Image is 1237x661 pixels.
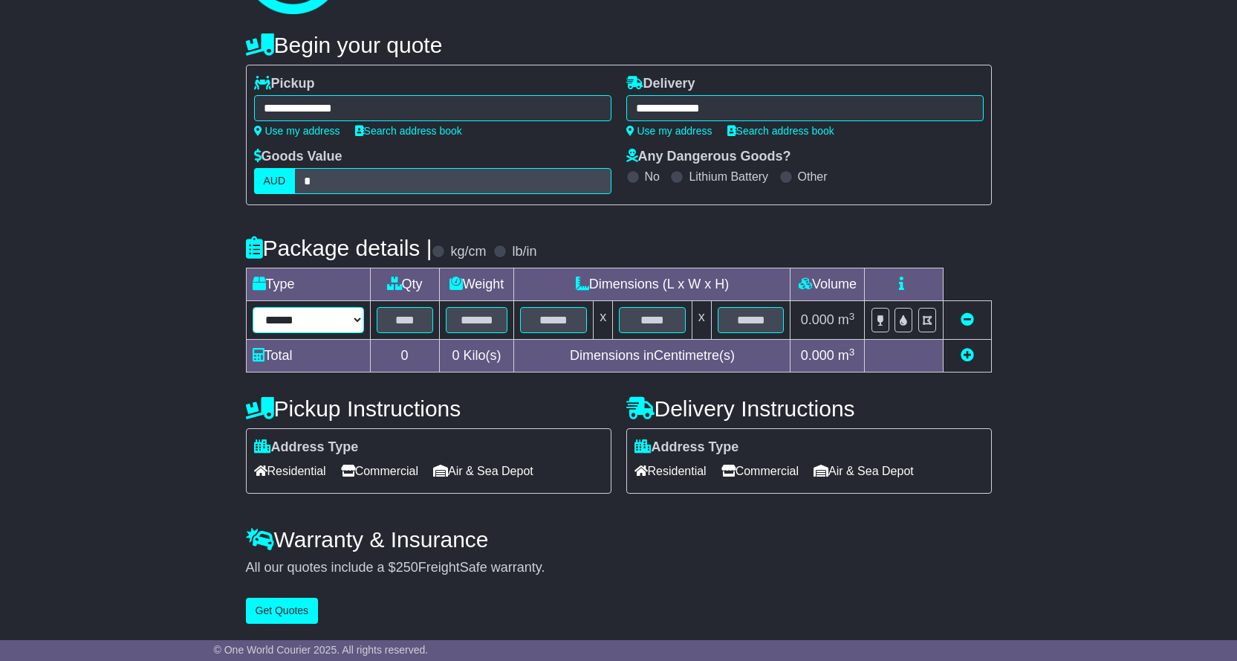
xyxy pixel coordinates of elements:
[634,460,707,483] span: Residential
[961,312,974,327] a: Remove this item
[439,340,514,373] td: Kilo(s)
[246,236,432,260] h4: Package details |
[214,644,429,656] span: © One World Courier 2025. All rights reserved.
[370,268,439,301] td: Qty
[961,348,974,363] a: Add new item
[246,560,992,576] div: All our quotes include a $ FreightSafe warranty.
[254,460,326,483] span: Residential
[801,312,834,327] span: 0.000
[355,125,462,137] a: Search address book
[512,244,536,260] label: lb/in
[689,170,768,184] label: Lithium Battery
[626,125,712,137] a: Use my address
[246,340,370,373] td: Total
[727,125,834,137] a: Search address book
[254,76,315,92] label: Pickup
[370,340,439,373] td: 0
[246,527,992,552] h4: Warranty & Insurance
[514,340,790,373] td: Dimensions in Centimetre(s)
[634,439,739,456] label: Address Type
[692,301,711,340] td: x
[450,244,486,260] label: kg/cm
[798,170,828,184] label: Other
[838,312,855,327] span: m
[838,348,855,363] span: m
[254,149,342,165] label: Goods Value
[246,33,992,57] h4: Begin your quote
[246,268,370,301] td: Type
[254,125,340,137] a: Use my address
[439,268,514,301] td: Weight
[254,168,296,194] label: AUD
[849,311,855,322] sup: 3
[396,560,418,575] span: 250
[849,346,855,358] sup: 3
[254,439,359,456] label: Address Type
[594,301,613,340] td: x
[790,268,865,301] td: Volume
[433,460,533,483] span: Air & Sea Depot
[514,268,790,301] td: Dimensions (L x W x H)
[645,170,660,184] label: No
[452,348,459,363] span: 0
[721,460,799,483] span: Commercial
[341,460,418,483] span: Commercial
[801,348,834,363] span: 0.000
[246,396,611,421] h4: Pickup Instructions
[246,598,319,624] button: Get Quotes
[626,149,791,165] label: Any Dangerous Goods?
[626,76,695,92] label: Delivery
[814,460,914,483] span: Air & Sea Depot
[626,396,992,421] h4: Delivery Instructions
